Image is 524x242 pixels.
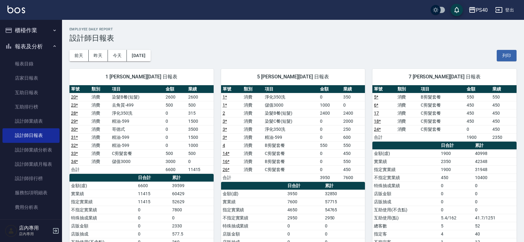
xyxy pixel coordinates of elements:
th: 單號 [221,85,242,93]
h2: Employee Daily Report [69,27,517,31]
td: 32850 [323,190,365,198]
button: 前天 [69,50,89,61]
a: 費用分析表 [2,200,60,214]
td: 消費 [90,133,110,141]
td: 0 [323,222,365,230]
td: 0 [164,141,187,149]
td: 0 [286,230,323,238]
td: 指定實業績 [221,206,286,214]
th: 日合計 [286,182,323,190]
td: 店販抽成 [372,198,439,206]
td: 11415 [187,165,214,174]
td: 消費 [90,149,110,157]
td: 消費 [242,117,263,125]
td: 消費 [396,109,419,117]
td: 0 [439,190,473,198]
h5: 店內專用 [19,225,51,231]
td: 0 [164,125,187,133]
p: 店內專用 [19,231,51,237]
td: 1900 [465,133,491,141]
td: 不指定實業績 [372,174,439,182]
td: 消費 [90,109,110,117]
td: 0 [439,182,473,190]
td: 實業績 [372,157,439,165]
td: 7600 [286,198,323,206]
div: PS40 [476,6,488,14]
td: 指定實業績 [69,198,136,206]
td: 0 [318,157,342,165]
button: 今天 [108,50,127,61]
td: 11415 [136,198,171,206]
button: 櫃檯作業 [2,22,60,38]
td: 2950 [323,214,365,222]
a: 店家日報表 [2,71,60,85]
img: Logo [7,6,25,13]
td: 4650 [286,206,323,214]
td: 7600 [342,174,365,182]
td: 指定實業績 [372,165,439,174]
td: 金額(虛) [69,182,136,190]
td: 0 [286,222,323,230]
button: 客戶管理 [2,217,60,233]
td: 450 [439,174,473,182]
td: 450 [465,101,491,109]
td: 總客數 [372,222,439,230]
td: 40998 [473,149,517,157]
td: 實業績 [69,190,136,198]
td: 不指定實業績 [69,206,136,214]
td: 2000 [342,117,365,125]
button: 報表及分析 [2,38,60,55]
a: 設計師業績分析表 [2,143,60,157]
td: 2400 [318,109,342,117]
td: 2400 [342,109,365,117]
td: 2350 [439,157,473,165]
td: 54765 [323,206,365,214]
td: 金額(虛) [221,190,286,198]
td: 450 [465,109,491,117]
td: 600 [342,133,365,141]
td: 0 [164,109,187,117]
td: 精油-599 [110,141,164,149]
a: 設計師日報表 [2,128,60,143]
td: 消費 [242,165,263,174]
td: 淨化350洗 [263,125,318,133]
td: 4 [439,230,473,238]
a: 互助日報表 [2,86,60,100]
td: 3950 [318,174,342,182]
td: 450 [491,117,517,125]
td: 450 [491,125,517,133]
button: save [451,4,463,16]
td: 店販金額 [221,230,286,238]
th: 金額 [465,85,491,93]
td: 31948 [473,165,517,174]
td: 精油-599 [263,133,318,141]
td: 消費 [396,93,419,101]
td: 消費 [396,101,419,109]
td: 店販抽成 [69,230,136,238]
td: 0 [473,182,517,190]
td: 315 [187,109,214,117]
td: 0 [439,198,473,206]
td: 550 [318,141,342,149]
th: 單號 [372,85,396,93]
td: 550 [491,93,517,101]
button: PS40 [466,4,490,16]
td: 0 [473,206,517,214]
td: 450 [465,117,491,125]
td: 11415 [136,190,171,198]
img: Person [5,225,17,237]
td: 實業績 [221,198,286,206]
td: 儲值3000 [110,157,164,165]
td: 消費 [242,157,263,165]
td: 1500 [187,133,214,141]
td: C剪髮套餐 [263,165,318,174]
td: 互助使用(點) [372,214,439,222]
td: 500 [187,149,214,157]
td: 特殊抽成業績 [69,214,136,222]
td: 6600 [136,182,171,190]
td: 350 [342,93,365,101]
td: 互助使用(不含點) [372,206,439,214]
a: 服務扣項明細表 [2,186,60,200]
td: 0 [473,190,517,198]
td: 0 [136,206,171,214]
